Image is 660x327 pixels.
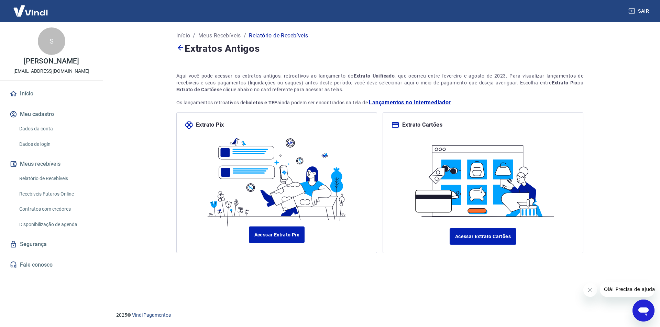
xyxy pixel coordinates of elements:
[244,32,246,40] p: /
[8,0,53,21] img: Vindi
[8,257,95,272] a: Fale conosco
[196,121,224,129] p: Extrato Pix
[16,172,95,186] a: Relatório de Recebíveis
[246,100,277,105] strong: boletos e TEF
[38,27,65,55] div: S
[176,32,190,40] a: Início
[176,41,583,56] h4: Extratos Antigos
[4,5,58,10] span: Olá! Precisa de ajuda?
[176,98,583,107] p: Os lançamentos retroativos de ainda podem ser encontrados na tela de
[8,156,95,172] button: Meus recebíveis
[409,137,556,220] img: ilustracard.1447bf24807628a904eb562bb34ea6f9.svg
[627,5,652,17] button: Sair
[203,129,350,226] img: ilustrapix.38d2ed8fdf785898d64e9b5bf3a9451d.svg
[176,87,219,92] strong: Extrato de Cartões
[16,218,95,232] a: Disponibilização de agenda
[632,300,654,322] iframe: Botão para abrir a janela de mensagens
[176,72,583,93] div: Aqui você pode acessar os extratos antigos, retroativos ao lançamento do , que ocorreu entre feve...
[116,312,643,319] p: 2025 ©
[249,32,308,40] p: Relatório de Recebíveis
[8,86,95,101] a: Início
[369,98,451,107] a: Lançamentos no Intermediador
[16,137,95,151] a: Dados de login
[24,58,79,65] p: [PERSON_NAME]
[198,32,241,40] a: Meus Recebíveis
[16,122,95,136] a: Dados da conta
[402,121,442,129] p: Extrato Cartões
[552,80,578,85] strong: Extrato Pix
[13,68,89,75] p: [EMAIL_ADDRESS][DOMAIN_NAME]
[249,226,305,243] a: Acessar Extrato Pix
[8,107,95,122] button: Meu cadastro
[600,282,654,297] iframe: Mensagem da empresa
[354,73,395,79] strong: Extrato Unificado
[16,202,95,216] a: Contratos com credores
[193,32,195,40] p: /
[132,312,171,318] a: Vindi Pagamentos
[8,237,95,252] a: Segurança
[583,283,597,297] iframe: Fechar mensagem
[450,228,516,245] a: Acessar Extrato Cartões
[16,187,95,201] a: Recebíveis Futuros Online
